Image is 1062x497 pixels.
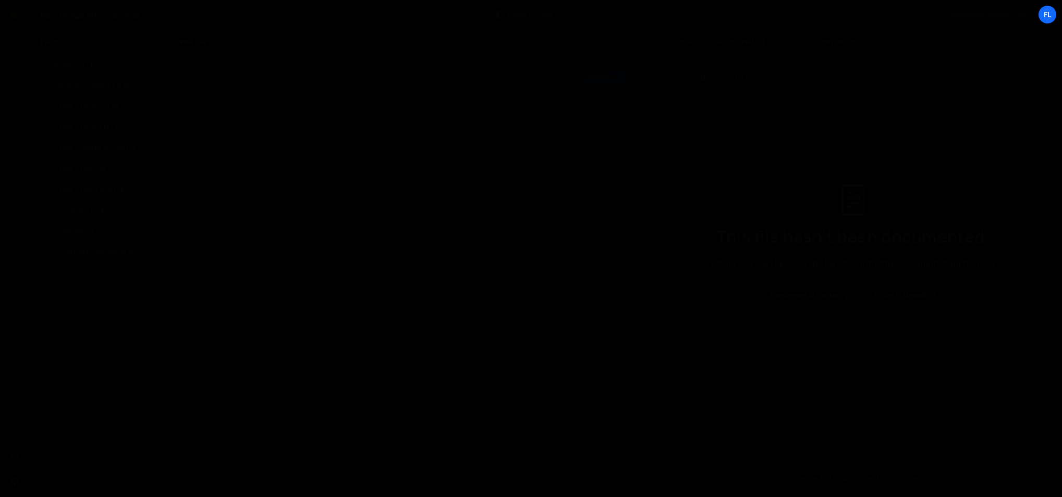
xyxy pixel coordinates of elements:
[40,221,219,242] div: 15795/46513.js
[59,122,118,132] div: Hub - Form EN.js
[59,164,106,173] div: Hub - Main.js
[59,185,125,194] div: Hub - Main Blog.js
[59,247,134,257] div: Podcast - Singular.js
[647,29,776,54] div: Chat with [PERSON_NAME]
[579,67,629,85] button: Save
[487,5,575,24] button: Code + Tools
[40,117,219,138] div: 15795/47676.js
[255,72,296,81] div: Not yet saved
[59,206,104,215] div: Index@1.0.js
[40,242,219,263] : 15795/46556.js
[59,227,94,236] div: Nav Bar.js
[40,179,219,200] div: 15795/46353.js
[227,36,271,47] div: New File
[711,257,996,269] span: Would you like [PERSON_NAME] to create the documentation for you?
[666,72,757,82] h2: Slater Documentation
[40,8,140,21] div: New Image International
[59,143,137,153] div: Hub - Share Button.js
[28,54,219,75] div: Javascript files
[59,102,118,111] div: Hub - Form ZH.js
[40,158,219,179] div: 15795/46323.js
[167,38,206,46] button: New File
[941,5,1035,24] a: [DOMAIN_NAME]
[40,36,59,47] h2: Files
[40,96,219,117] div: 15795/47675.js
[1038,5,1057,24] a: Fl
[40,200,219,221] div: 15795/44313.js
[865,285,946,305] button: I’ll do it myself
[40,138,219,158] div: 15795/47629.js
[716,228,990,245] span: This file hasn't been documented.
[778,29,866,54] div: Documentation
[761,285,859,305] button: Document it for me
[2,2,28,27] a: 🤙
[40,75,219,96] div: 15795/42190.js
[59,81,130,90] div: event_index@1.0.js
